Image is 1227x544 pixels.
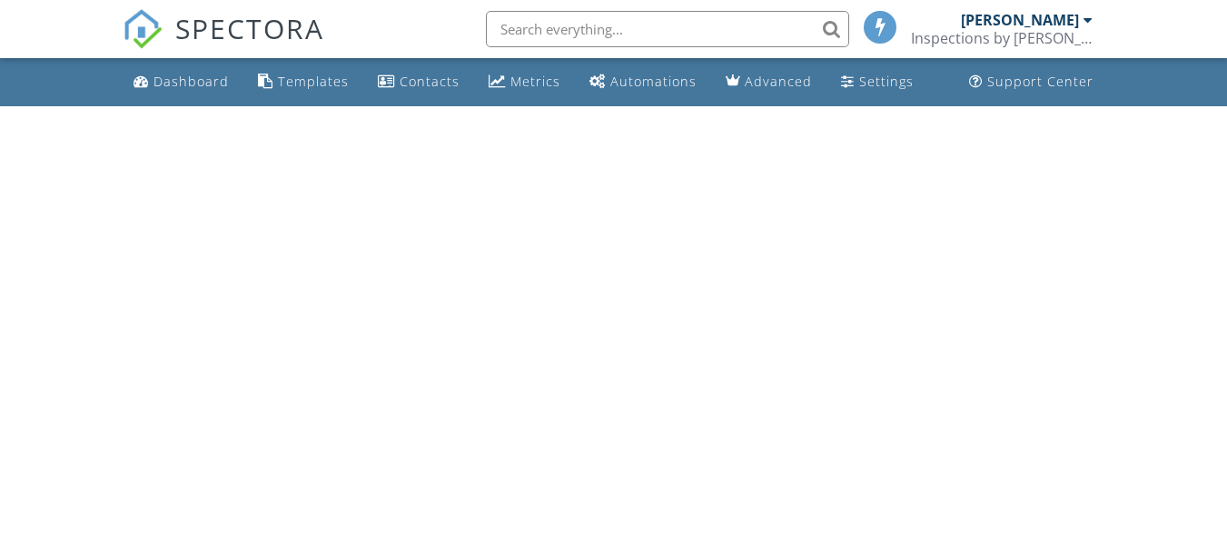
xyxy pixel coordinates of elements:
[610,73,697,90] div: Automations
[859,73,914,90] div: Settings
[962,65,1101,99] a: Support Center
[486,11,849,47] input: Search everything...
[278,73,349,90] div: Templates
[582,65,704,99] a: Automations (Basic)
[123,25,324,63] a: SPECTORA
[834,65,921,99] a: Settings
[153,73,229,90] div: Dashboard
[745,73,812,90] div: Advanced
[371,65,467,99] a: Contacts
[251,65,356,99] a: Templates
[126,65,236,99] a: Dashboard
[510,73,560,90] div: Metrics
[718,65,819,99] a: Advanced
[481,65,568,99] a: Metrics
[911,29,1093,47] div: Inspections by James LLC
[961,11,1079,29] div: [PERSON_NAME]
[987,73,1093,90] div: Support Center
[123,9,163,49] img: The Best Home Inspection Software - Spectora
[400,73,460,90] div: Contacts
[175,9,324,47] span: SPECTORA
